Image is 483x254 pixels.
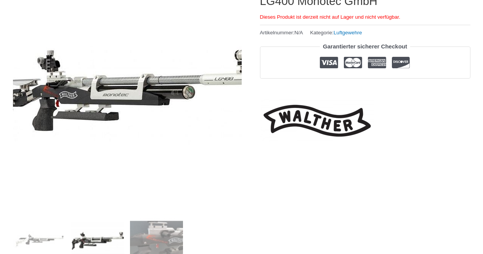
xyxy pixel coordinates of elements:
span: Kategorie: [310,28,362,37]
p: Dieses Produkt ist derzeit nicht auf Lager und nicht verfügbar. [260,14,470,21]
span: N/A [294,30,303,35]
span: Artikelnummer: [260,28,303,37]
a: Luftgewehre [334,30,362,35]
a: Kategorie: Walther [260,99,374,142]
iframe: Customer reviews powered by Trustpilot [260,84,470,93]
legend: Garantierter sicherer Checkout [320,41,410,52]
